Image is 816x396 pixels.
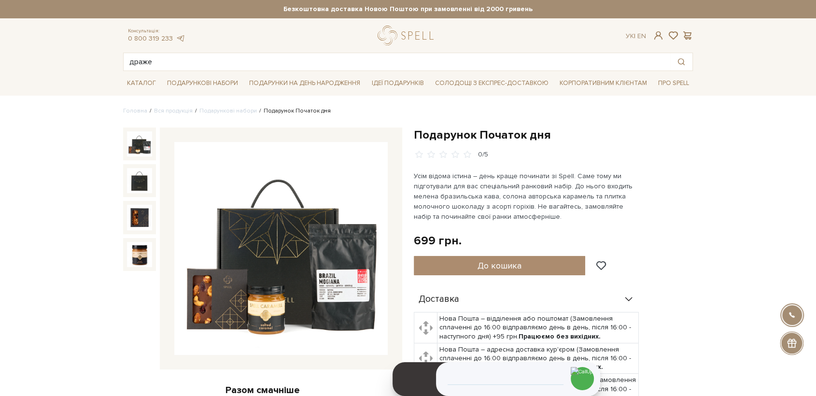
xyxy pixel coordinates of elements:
div: 0/5 [478,150,488,159]
span: Доставка [419,295,459,304]
img: Подарунок Початок дня [127,131,152,156]
span: Консультація: [128,28,185,34]
a: telegram [175,34,185,42]
a: Подарункові набори [163,76,242,91]
img: Подарунок Початок дня [127,168,152,193]
button: До кошика [414,256,585,275]
div: Ук [626,32,646,41]
a: Подарунки на День народження [245,76,364,91]
span: | [634,32,635,40]
a: Головна [123,107,147,114]
a: Ідеї подарунків [367,76,427,91]
a: logo [378,26,438,45]
div: 699 грн. [414,233,462,248]
img: Подарунок Початок дня [174,142,388,355]
a: Про Spell [654,76,693,91]
input: Пошук товару у каталозі [124,53,670,71]
b: Працюємо без вихідних. [519,332,601,340]
a: 0 800 319 233 [128,34,173,42]
li: Подарунок Початок дня [257,107,331,115]
button: Пошук товару у каталозі [670,53,692,71]
img: Подарунок Початок дня [127,205,152,230]
h1: Подарунок Початок дня [414,127,693,142]
img: Подарунок Початок дня [127,242,152,267]
a: Солодощі з експрес-доставкою [431,75,552,91]
strong: Безкоштовна доставка Новою Поштою при замовленні від 2000 гривень [123,5,693,14]
span: До кошика [478,260,521,271]
a: En [637,32,646,40]
a: Вся продукція [154,107,193,114]
a: Корпоративним клієнтам [556,76,651,91]
a: Подарункові набори [199,107,257,114]
p: Усім відома істина – день краще починати зі Spell. Саме тому ми підготували для вас спеціальний р... [414,171,640,222]
td: Нова Пошта – відділення або поштомат (Замовлення сплаченні до 16:00 відправляємо день в день, піс... [437,312,639,343]
a: Каталог [123,76,160,91]
td: Нова Пошта – адресна доставка кур'єром (Замовлення сплаченні до 16:00 відправляємо день в день, п... [437,343,639,374]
